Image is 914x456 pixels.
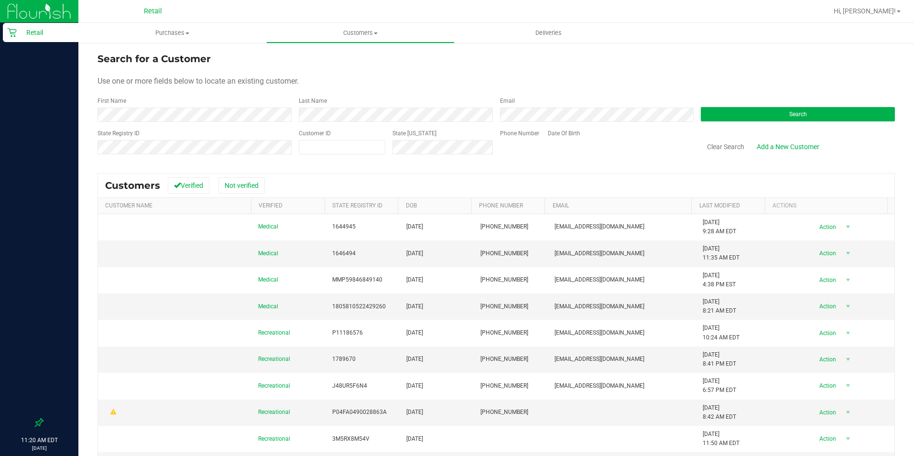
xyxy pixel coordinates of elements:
span: [DATE] 4:38 PM EST [703,271,736,289]
span: [DATE] [406,408,423,417]
span: [PHONE_NUMBER] [480,222,528,231]
p: 11:20 AM EDT [4,436,74,445]
span: Deliveries [522,29,575,37]
span: [DATE] 6:57 PM EDT [703,377,736,395]
span: select [842,300,854,313]
a: Customers [266,23,454,43]
span: Medical [258,275,278,284]
span: [DATE] [406,275,423,284]
p: [DATE] [4,445,74,452]
span: [EMAIL_ADDRESS][DOMAIN_NAME] [555,328,644,337]
span: 3M5RX8M54V [332,434,370,444]
span: 1789670 [332,355,356,364]
label: Pin the sidebar to full width on large screens [34,418,44,427]
span: Medical [258,302,278,311]
div: Warning - Level 1 [109,408,118,417]
span: Recreational [258,328,290,337]
span: [EMAIL_ADDRESS][DOMAIN_NAME] [555,249,644,258]
a: Phone Number [479,202,523,209]
button: Verified [168,177,209,194]
span: J48UR5F6N4 [332,381,367,391]
span: [DATE] 8:41 PM EDT [703,350,736,369]
label: First Name [98,97,126,105]
span: [EMAIL_ADDRESS][DOMAIN_NAME] [555,302,644,311]
span: Action [811,300,842,313]
span: [PHONE_NUMBER] [480,275,528,284]
span: select [842,326,854,340]
a: Email [553,202,569,209]
span: Search [789,111,807,118]
span: Action [811,406,842,419]
span: [PHONE_NUMBER] [480,249,528,258]
span: [PHONE_NUMBER] [480,381,528,391]
button: Clear Search [701,139,751,155]
span: [DATE] 8:42 AM EDT [703,403,736,422]
span: Hi, [PERSON_NAME]! [834,7,896,15]
span: [PHONE_NUMBER] [480,328,528,337]
span: Search for a Customer [98,53,211,65]
span: [DATE] [406,355,423,364]
span: 1644945 [332,222,356,231]
span: Action [811,379,842,392]
a: Deliveries [455,23,642,43]
span: P11186576 [332,328,363,337]
button: Not verified [218,177,265,194]
span: Use one or more fields below to locate an existing customer. [98,76,299,86]
span: [DATE] 8:21 AM EDT [703,297,736,315]
span: 1805810522429260 [332,302,386,311]
a: Purchases [78,23,266,43]
span: Customers [267,29,454,37]
a: State Registry Id [332,202,382,209]
span: Recreational [258,355,290,364]
span: [PHONE_NUMBER] [480,302,528,311]
span: [DATE] 11:35 AM EDT [703,244,740,262]
span: [EMAIL_ADDRESS][DOMAIN_NAME] [555,222,644,231]
span: Purchases [78,29,266,37]
a: Verified [259,202,283,209]
span: Action [811,353,842,366]
span: [PHONE_NUMBER] [480,408,528,417]
span: [PHONE_NUMBER] [480,355,528,364]
a: Last Modified [699,202,740,209]
span: [DATE] 9:28 AM EDT [703,218,736,236]
label: State Registry ID [98,129,140,138]
label: Phone Number [500,129,539,138]
span: [DATE] [406,222,423,231]
span: Action [811,220,842,234]
span: [DATE] [406,381,423,391]
a: Add a New Customer [751,139,826,155]
span: Action [811,326,842,340]
span: [DATE] [406,434,423,444]
span: select [842,406,854,419]
div: Actions [773,202,883,209]
span: Recreational [258,408,290,417]
span: select [842,432,854,445]
span: [DATE] [406,249,423,258]
span: [DATE] [406,328,423,337]
span: P04FA0490028863A [332,408,387,417]
span: Recreational [258,381,290,391]
span: MMP59846849140 [332,275,382,284]
span: Medical [258,249,278,258]
span: select [842,273,854,287]
span: Recreational [258,434,290,444]
span: select [842,353,854,366]
span: [DATE] [406,302,423,311]
span: Action [811,273,842,287]
span: Retail [144,7,162,15]
label: Date Of Birth [548,129,580,138]
span: [DATE] 11:50 AM EDT [703,430,740,448]
span: 1646494 [332,249,356,258]
span: select [842,379,854,392]
label: Last Name [299,97,327,105]
a: Customer Name [105,202,152,209]
label: Email [500,97,515,105]
span: [EMAIL_ADDRESS][DOMAIN_NAME] [555,381,644,391]
a: DOB [406,202,417,209]
label: State [US_STATE] [392,129,436,138]
span: select [842,220,854,234]
inline-svg: Retail [7,28,17,37]
span: select [842,247,854,260]
label: Customer ID [299,129,331,138]
span: Action [811,247,842,260]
